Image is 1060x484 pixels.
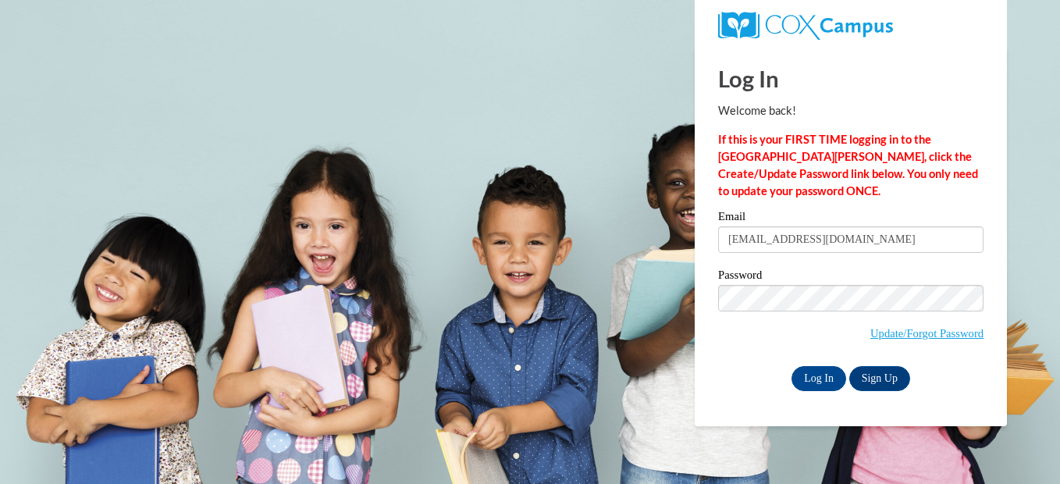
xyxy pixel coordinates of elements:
h1: Log In [718,62,984,94]
strong: If this is your FIRST TIME logging in to the [GEOGRAPHIC_DATA][PERSON_NAME], click the Create/Upd... [718,133,978,198]
input: Log In [791,366,846,391]
a: Update/Forgot Password [870,327,984,340]
label: Email [718,211,984,226]
img: COX Campus [718,12,893,40]
a: COX Campus [718,12,984,40]
label: Password [718,269,984,285]
a: Sign Up [849,366,910,391]
p: Welcome back! [718,102,984,119]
